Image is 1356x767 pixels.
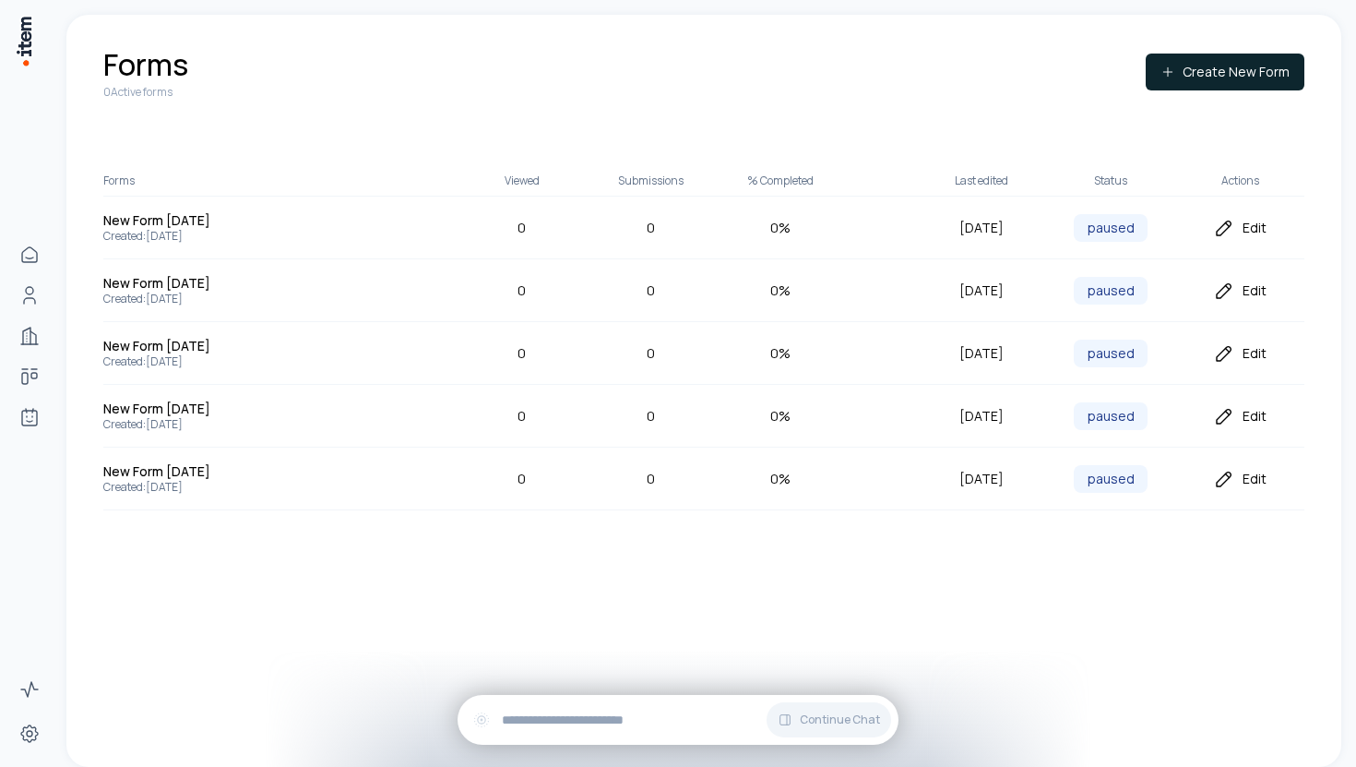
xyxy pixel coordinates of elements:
div: 0 [458,281,587,301]
div: [DATE] [917,406,1046,426]
button: Create New Form [1146,54,1304,90]
div: Edit [1175,280,1304,302]
h5: New Form [DATE] [103,462,385,480]
div: 0 [458,469,587,489]
div: [DATE] [917,281,1046,301]
img: Item Brain Logo [15,15,33,67]
a: Settings [11,715,48,752]
div: Edit [1175,468,1304,490]
div: 0 [587,218,716,238]
div: [DATE] [917,469,1046,489]
a: Home [11,236,48,273]
div: 0 [587,281,716,301]
a: Agents [11,399,48,436]
div: paused [1074,277,1148,305]
div: paused [1074,340,1148,367]
div: Viewed [458,174,587,188]
a: People [11,277,48,314]
div: 0 % [716,406,845,426]
div: 0 [458,343,587,364]
div: 0 % [716,469,845,489]
div: paused [1074,465,1148,493]
div: Submissions [587,174,716,188]
h5: New Form [DATE] [103,211,385,229]
h5: New Form [DATE] [103,337,385,354]
a: Companies [11,318,48,354]
div: 0 [458,406,587,426]
div: 0 % [716,343,845,364]
p: 0 Active forms [103,85,188,100]
div: [DATE] [917,343,1046,364]
div: Status [1046,174,1175,188]
div: paused [1074,214,1148,242]
div: [DATE] [917,218,1046,238]
h5: New Form [DATE] [103,400,385,417]
p: Created: [DATE] [103,417,385,432]
span: Continue Chat [800,713,880,727]
div: paused [1074,402,1148,430]
div: Forms [103,174,385,188]
div: Continue Chat [458,695,898,745]
p: Created: [DATE] [103,229,385,244]
p: Created: [DATE] [103,292,385,306]
a: Activity [11,671,48,708]
div: Edit [1175,217,1304,239]
h1: Forms [103,44,188,85]
div: Edit [1175,342,1304,365]
h5: New Form [DATE] [103,274,385,292]
div: 0 [458,218,587,238]
div: 0 [587,406,716,426]
div: 0 % [716,281,845,301]
button: Continue Chat [767,702,891,737]
div: 0 [587,343,716,364]
p: Created: [DATE] [103,480,385,495]
div: Edit [1175,405,1304,427]
p: Created: [DATE] [103,354,385,369]
a: Deals [11,358,48,395]
div: Actions [1175,174,1304,188]
div: 0 [587,469,716,489]
div: Last edited [917,174,1046,188]
div: 0 % [716,218,845,238]
div: % Completed [716,174,845,188]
